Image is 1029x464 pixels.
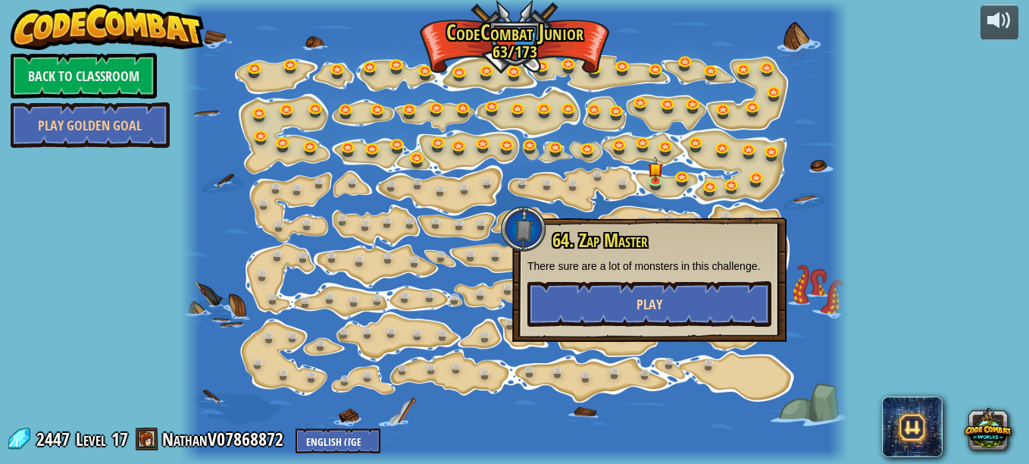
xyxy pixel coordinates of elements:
span: 64. Zap Master [552,227,648,253]
span: 17 [111,427,128,451]
span: 2447 [36,427,74,451]
p: There sure are a lot of monsters in this challenge. [527,259,771,274]
a: Play Golden Goal [11,102,170,148]
img: CodeCombat - Learn how to code by playing a game [11,5,205,50]
span: Play [636,295,662,314]
button: Play [527,281,771,327]
span: Level [76,427,106,452]
a: NathanV07868872 [162,427,288,451]
a: Back to Classroom [11,53,157,99]
img: level-banner-started.png [648,156,663,182]
button: Adjust volume [981,5,1018,40]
